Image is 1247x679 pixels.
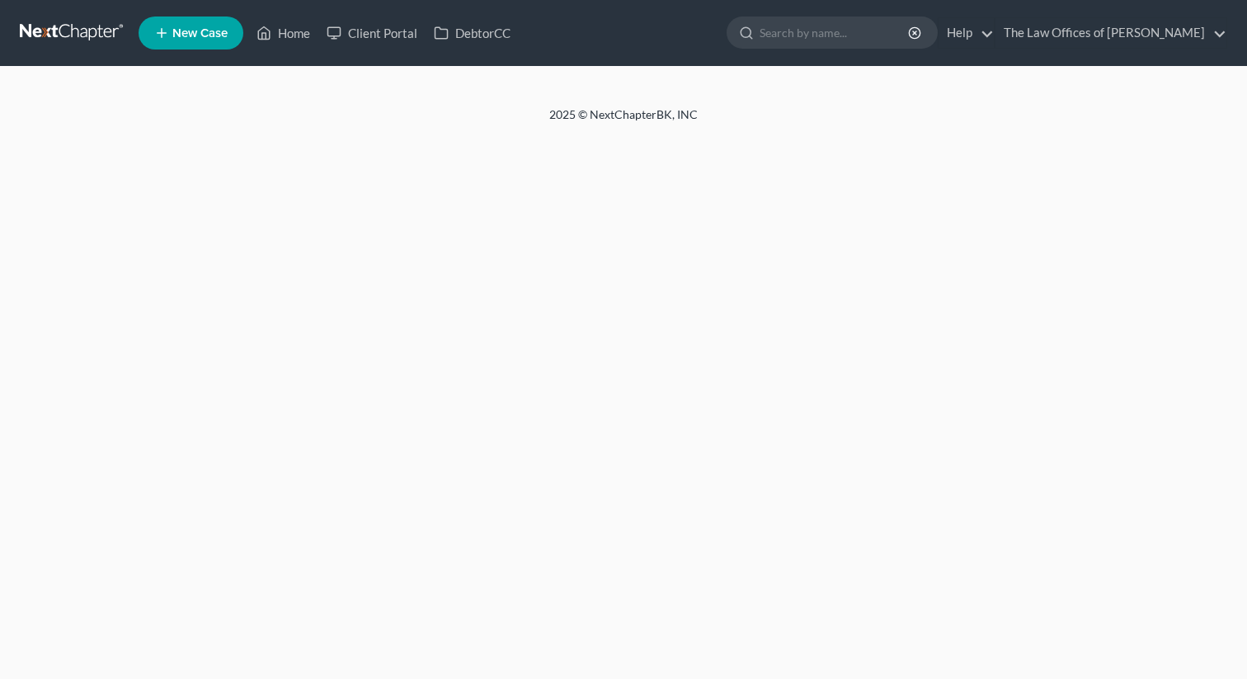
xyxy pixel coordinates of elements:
[153,106,1094,136] div: 2025 © NextChapterBK, INC
[426,18,519,48] a: DebtorCC
[939,18,994,48] a: Help
[995,18,1226,48] a: The Law Offices of [PERSON_NAME]
[172,27,228,40] span: New Case
[248,18,318,48] a: Home
[760,17,911,48] input: Search by name...
[318,18,426,48] a: Client Portal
